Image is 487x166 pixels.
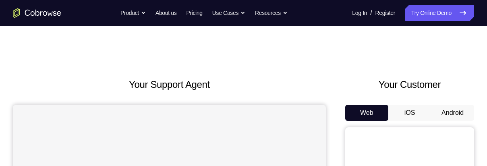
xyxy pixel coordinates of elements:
a: Log In [352,5,367,21]
a: Try Online Demo [405,5,474,21]
a: Pricing [186,5,202,21]
a: Register [375,5,395,21]
h2: Your Support Agent [13,77,326,92]
button: Use Cases [212,5,245,21]
button: iOS [388,105,431,121]
a: Go to the home page [13,8,61,18]
a: About us [155,5,176,21]
button: Resources [255,5,288,21]
button: Product [120,5,146,21]
span: / [370,8,372,18]
button: Android [431,105,474,121]
button: Web [345,105,388,121]
h2: Your Customer [345,77,474,92]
